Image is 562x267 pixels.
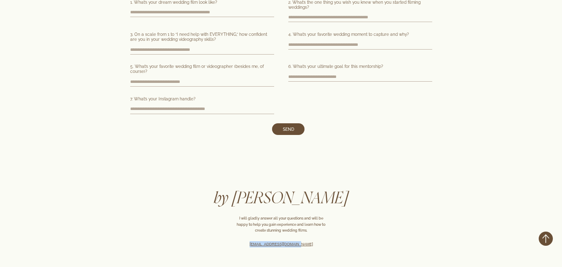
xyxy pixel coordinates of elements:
div: I will gladly answer all your questions and will be happy to help you gain experience and learn h... [236,215,326,234]
span: by [PERSON_NAME] [214,190,349,207]
button: SEND [272,123,305,135]
label: 5. What’s your favorite wedding film or videographer (besides me, of course)? [130,64,274,76]
a: [EMAIL_ADDRESS][DOMAIN_NAME] [250,242,313,246]
label: 4. What’s your favorite wedding moment to capture and why? [288,32,432,39]
label: 7. What’s your Instagram handle? [130,96,274,104]
label: 3. On a scale from 1 to “I need help with EVERYTHING,” how confident are you in your wedding vide... [130,32,274,44]
label: 6. What’s your ultimate goal for this mentorship? [288,64,432,71]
